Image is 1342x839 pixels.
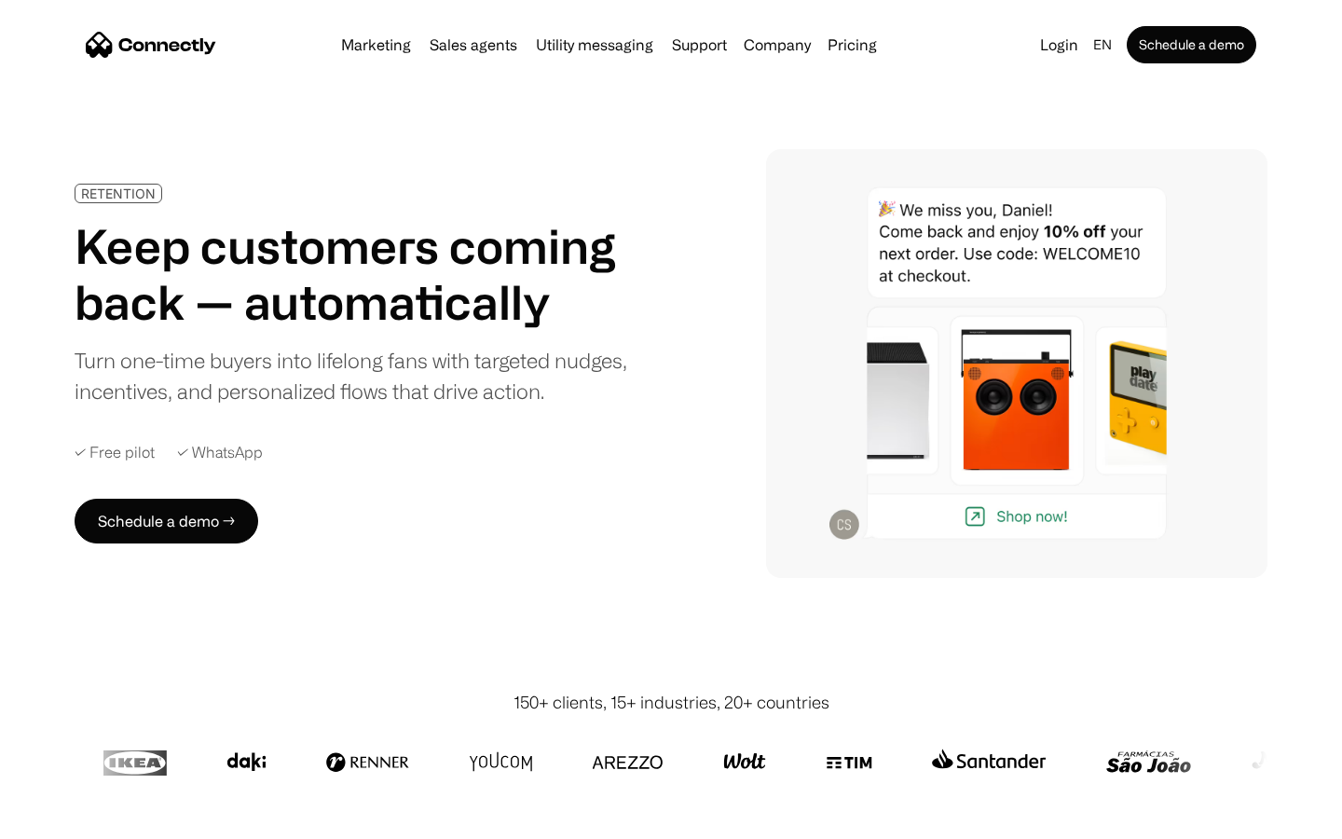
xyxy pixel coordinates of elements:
[81,186,156,200] div: RETENTION
[1127,26,1256,63] a: Schedule a demo
[1033,32,1086,58] a: Login
[334,37,418,52] a: Marketing
[820,37,884,52] a: Pricing
[75,499,258,543] a: Schedule a demo →
[75,218,641,330] h1: Keep customers coming back — automatically
[1093,32,1112,58] div: en
[528,37,661,52] a: Utility messaging
[1086,32,1123,58] div: en
[37,806,112,832] ul: Language list
[422,37,525,52] a: Sales agents
[744,32,811,58] div: Company
[514,690,829,715] div: 150+ clients, 15+ industries, 20+ countries
[19,805,112,832] aside: Language selected: English
[664,37,734,52] a: Support
[75,345,641,406] div: Turn one-time buyers into lifelong fans with targeted nudges, incentives, and personalized flows ...
[75,444,155,461] div: ✓ Free pilot
[738,32,816,58] div: Company
[86,31,216,59] a: home
[177,444,263,461] div: ✓ WhatsApp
